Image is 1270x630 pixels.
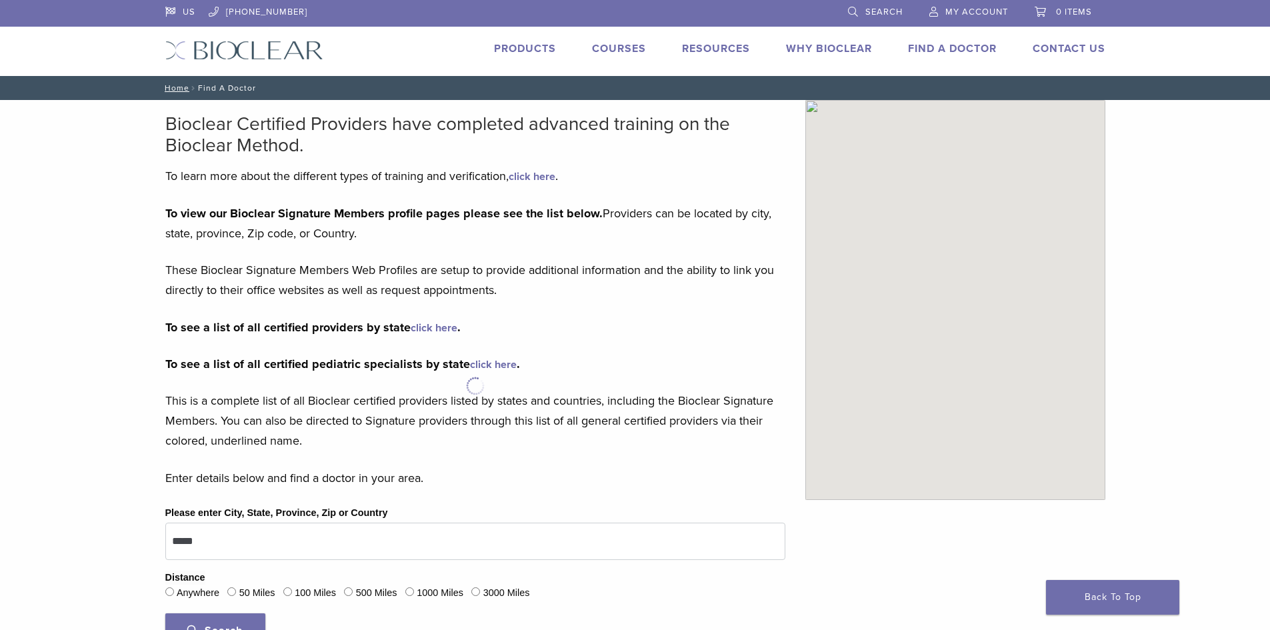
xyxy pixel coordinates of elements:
[165,41,323,60] img: Bioclear
[295,586,336,601] label: 100 Miles
[165,468,785,488] p: Enter details below and find a doctor in your area.
[165,203,785,243] p: Providers can be located by city, state, province, Zip code, or Country.
[165,357,520,371] strong: To see a list of all certified pediatric specialists by state .
[483,586,530,601] label: 3000 Miles
[1046,580,1179,615] a: Back To Top
[411,321,457,335] a: click here
[189,85,198,91] span: /
[165,260,785,300] p: These Bioclear Signature Members Web Profiles are setup to provide additional information and the...
[165,571,205,585] legend: Distance
[417,586,463,601] label: 1000 Miles
[1056,7,1092,17] span: 0 items
[165,113,785,156] h2: Bioclear Certified Providers have completed advanced training on the Bioclear Method.
[356,586,397,601] label: 500 Miles
[470,358,517,371] a: click here
[945,7,1008,17] span: My Account
[165,206,603,221] strong: To view our Bioclear Signature Members profile pages please see the list below.
[165,506,388,521] label: Please enter City, State, Province, Zip or Country
[165,391,785,451] p: This is a complete list of all Bioclear certified providers listed by states and countries, inclu...
[155,76,1115,100] nav: Find A Doctor
[239,586,275,601] label: 50 Miles
[165,166,785,186] p: To learn more about the different types of training and verification, .
[908,42,997,55] a: Find A Doctor
[592,42,646,55] a: Courses
[161,83,189,93] a: Home
[682,42,750,55] a: Resources
[177,586,219,601] label: Anywhere
[786,42,872,55] a: Why Bioclear
[509,170,555,183] a: click here
[1033,42,1105,55] a: Contact Us
[865,7,903,17] span: Search
[494,42,556,55] a: Products
[165,320,461,335] strong: To see a list of all certified providers by state .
